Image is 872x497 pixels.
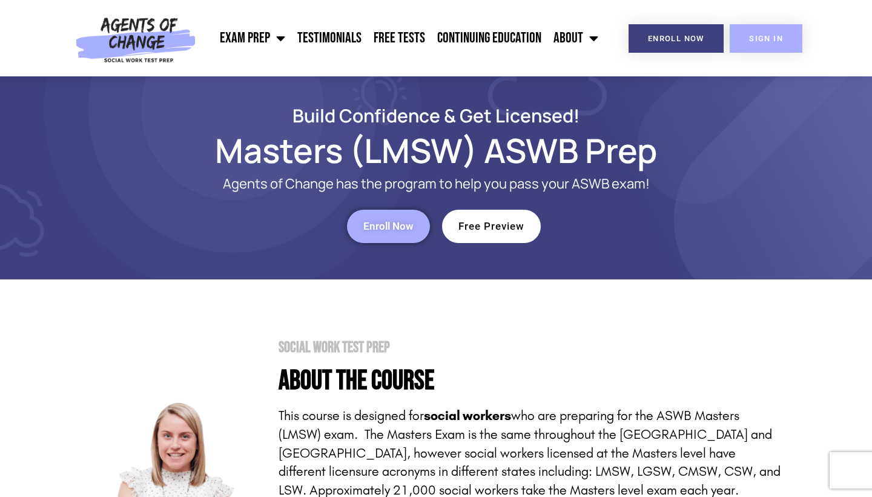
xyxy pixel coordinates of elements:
h4: About the Course [279,367,781,395]
strong: social workers [424,408,511,424]
a: SIGN IN [730,24,802,53]
h2: Social Work Test Prep [279,340,781,355]
h2: Build Confidence & Get Licensed! [91,107,781,124]
h1: Masters (LMSW) ASWB Prep [91,136,781,164]
a: Continuing Education [431,23,547,53]
span: Enroll Now [648,35,704,42]
a: Enroll Now [347,210,430,243]
span: Free Preview [458,221,524,232]
a: Exam Prep [214,23,291,53]
a: About [547,23,604,53]
a: Enroll Now [629,24,724,53]
nav: Menu [202,23,605,53]
a: Free Preview [442,210,541,243]
a: Free Tests [368,23,431,53]
a: Testimonials [291,23,368,53]
span: SIGN IN [749,35,783,42]
p: Agents of Change has the program to help you pass your ASWB exam! [139,176,733,192]
span: Enroll Now [363,221,414,232]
